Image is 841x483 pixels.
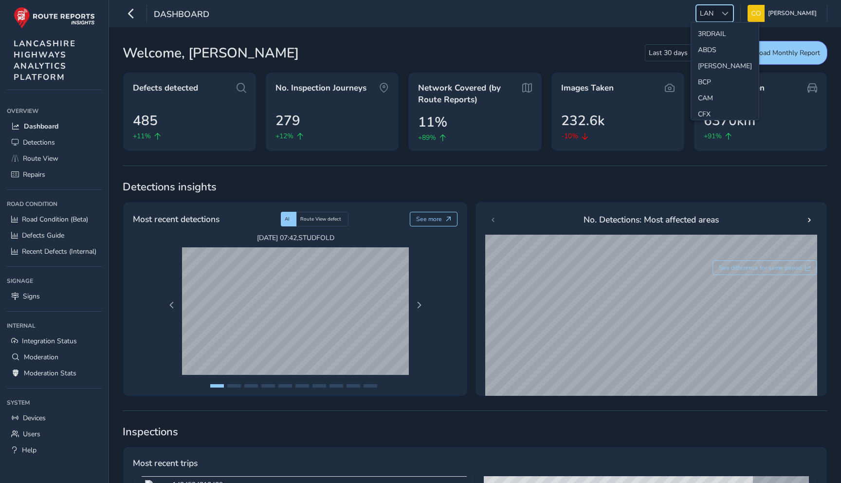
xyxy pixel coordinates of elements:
span: Inspections [123,425,827,439]
span: Recent Defects (Internal) [22,247,96,256]
button: Page 9 [347,384,360,388]
a: Moderation Stats [7,365,102,381]
li: 3RDRAIL [691,26,759,42]
a: Help [7,442,102,458]
li: ABDS [691,42,759,58]
a: Devices [7,410,102,426]
span: Last 30 days [645,45,691,61]
span: No. Detections: Most affected areas [584,213,719,226]
button: Page 8 [329,384,343,388]
span: Most recent trips [133,457,198,469]
a: Signs [7,288,102,304]
span: [PERSON_NAME] [768,5,817,22]
button: Next Page [412,298,426,312]
div: Overview [7,104,102,118]
span: Detections insights [123,180,827,194]
span: Road Condition (Beta) [22,215,88,224]
li: BCP [691,74,759,90]
span: Moderation Stats [24,369,76,378]
button: Page 6 [295,384,309,388]
span: 6370km [704,111,755,131]
a: Road Condition (Beta) [7,211,102,227]
button: Page 10 [364,384,377,388]
div: Internal [7,318,102,333]
span: -10% [561,131,578,141]
span: AI [285,216,290,223]
span: [DATE] 07:42 , STUDFOLD [182,233,409,242]
a: Users [7,426,102,442]
span: Help [22,446,37,455]
div: Road Condition [7,197,102,211]
span: Moderation [24,353,58,362]
span: Defects detected [133,82,198,94]
div: Route View defect [296,212,348,226]
span: See more [416,215,442,223]
span: Signs [23,292,40,301]
a: Recent Defects (Internal) [7,243,102,260]
div: AI [281,212,296,226]
button: Page 5 [278,384,292,388]
span: Devices [23,413,46,423]
span: See difference for same period [719,264,802,272]
button: Page 1 [210,384,224,388]
span: 485 [133,111,158,131]
span: LANCASHIRE HIGHWAYS ANALYTICS PLATFORM [14,38,76,83]
a: Moderation [7,349,102,365]
div: System [7,395,102,410]
span: Integration Status [22,336,77,346]
span: Defects Guide [22,231,64,240]
span: Dashboard [24,122,58,131]
a: Defects Guide [7,227,102,243]
button: Previous Page [165,298,179,312]
span: +12% [275,131,293,141]
span: No. Inspection Journeys [275,82,366,94]
button: Page 3 [244,384,258,388]
a: Detections [7,134,102,150]
button: [PERSON_NAME] [748,5,820,22]
button: Page 4 [261,384,275,388]
span: Route View [23,154,58,163]
span: 232.6k [561,111,604,131]
span: +11% [133,131,151,141]
a: Dashboard [7,118,102,134]
a: Integration Status [7,333,102,349]
button: Page 2 [227,384,241,388]
span: Users [23,429,40,439]
span: Welcome, [PERSON_NAME] [123,43,299,63]
button: Download Monthly Report [721,41,827,65]
span: Images Taken [561,82,614,94]
span: Most recent detections [133,213,219,225]
a: Repairs [7,167,102,183]
span: Detections [23,138,55,147]
span: Network Covered (by Route Reports) [418,82,520,105]
span: Route View defect [300,216,341,223]
span: Download Monthly Report [739,48,820,57]
li: CAM [691,90,759,106]
span: 279 [275,111,300,131]
button: See more [410,212,458,226]
div: Signage [7,274,102,288]
img: diamond-layout [748,5,765,22]
img: rr logo [14,7,95,29]
span: 11% [418,112,447,132]
button: See difference for same period [713,260,818,275]
button: Page 7 [312,384,326,388]
span: Dashboard [154,8,209,22]
li: ANDY [691,58,759,74]
span: +91% [704,131,722,141]
span: LAN [696,5,717,21]
li: CFX [691,106,759,122]
span: Repairs [23,170,45,179]
a: Route View [7,150,102,167]
span: +89% [418,132,436,143]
